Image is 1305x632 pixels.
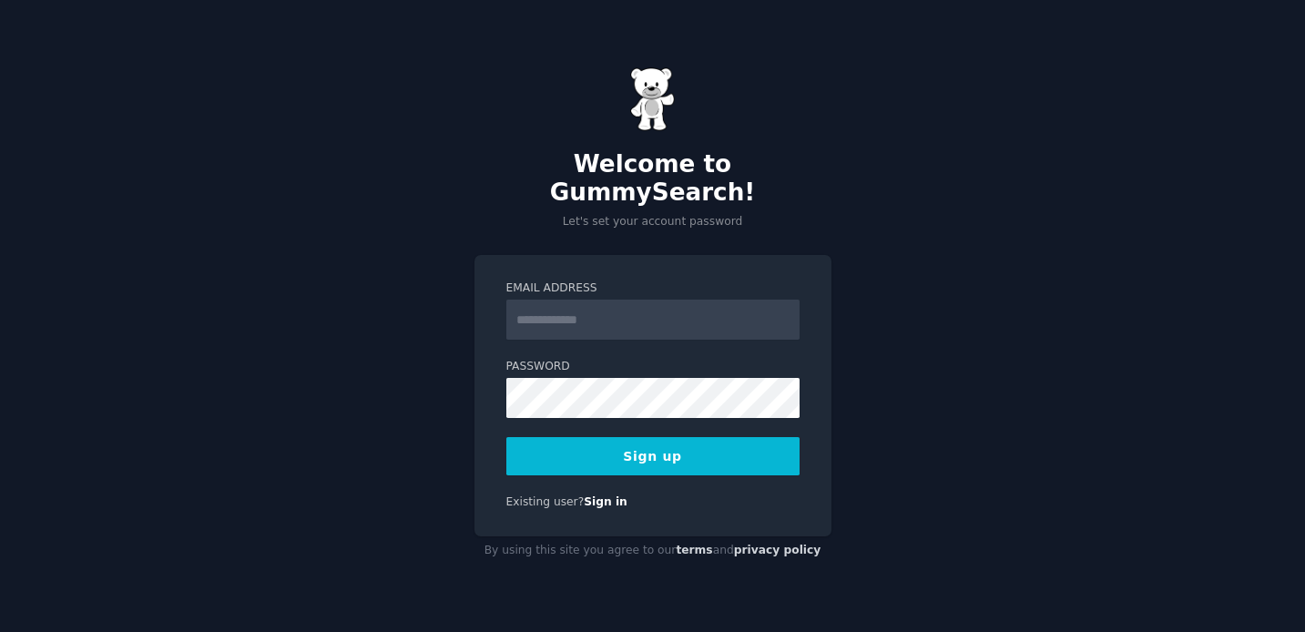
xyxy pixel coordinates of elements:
[474,536,831,566] div: By using this site you agree to our and
[676,544,712,556] a: terms
[506,495,585,508] span: Existing user?
[474,150,831,208] h2: Welcome to GummySearch!
[506,280,800,297] label: Email Address
[506,359,800,375] label: Password
[734,544,821,556] a: privacy policy
[506,437,800,475] button: Sign up
[584,495,627,508] a: Sign in
[630,67,676,131] img: Gummy Bear
[474,214,831,230] p: Let's set your account password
